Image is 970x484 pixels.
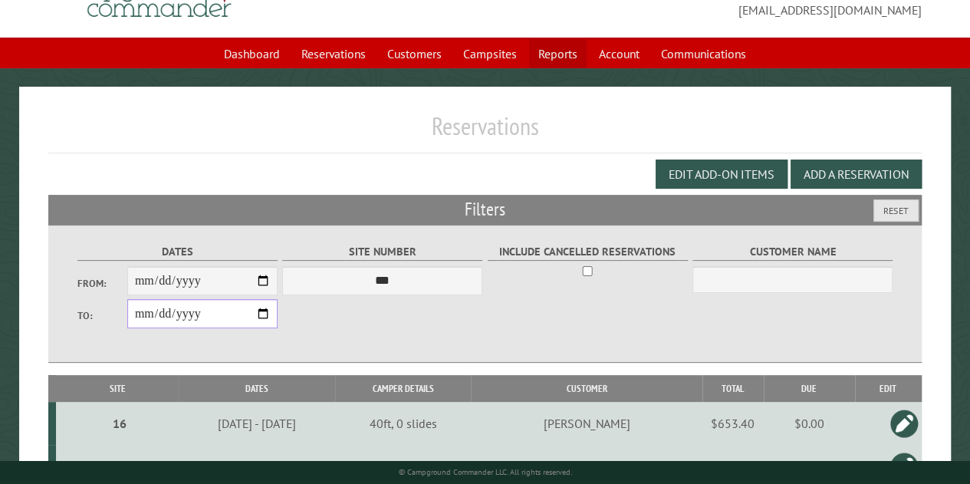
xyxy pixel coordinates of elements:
h2: Filters [48,195,922,224]
button: Add a Reservation [791,160,922,189]
label: Customer Name [692,243,893,261]
a: Communications [652,39,755,68]
button: Reset [873,199,919,222]
a: Customers [378,39,451,68]
td: $0.00 [764,402,855,445]
a: Account [590,39,649,68]
div: [DATE] - [DATE] [181,416,332,431]
a: Reports [529,39,587,68]
label: Include Cancelled Reservations [488,243,688,261]
th: Edit [855,375,922,402]
td: [PERSON_NAME] [471,402,702,445]
a: Dashboard [215,39,289,68]
th: Customer [471,375,702,402]
th: Camper Details [335,375,471,402]
div: 16 [62,416,176,431]
label: Site Number [282,243,482,261]
th: Due [764,375,855,402]
td: 40ft, 0 slides [335,402,471,445]
div: [DATE] - [DATE] [181,459,332,474]
h1: Reservations [48,111,922,153]
label: To: [77,308,127,323]
td: $653.40 [702,402,764,445]
th: Total [702,375,764,402]
button: Edit Add-on Items [656,160,788,189]
a: Reservations [292,39,375,68]
small: © Campground Commander LLC. All rights reserved. [398,467,571,477]
label: Dates [77,243,278,261]
a: Campsites [454,39,526,68]
th: Site [56,375,179,402]
th: Dates [179,375,335,402]
label: From: [77,276,127,291]
div: Quartz Inn [62,459,176,474]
